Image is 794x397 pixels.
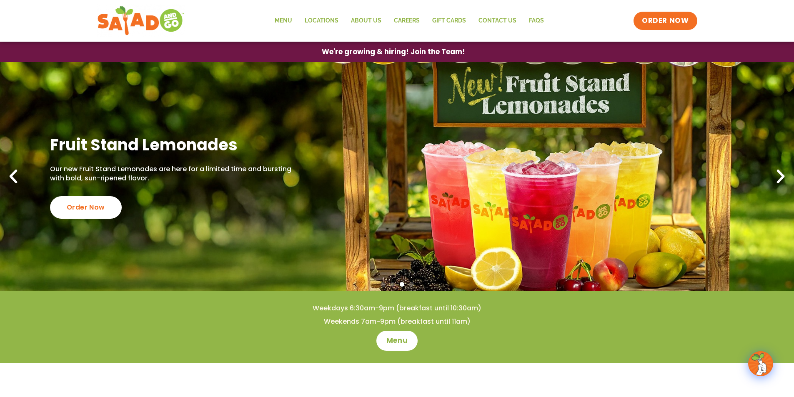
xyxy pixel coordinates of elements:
[50,135,296,155] h2: Fruit Stand Lemonades
[4,167,23,186] div: Previous slide
[50,196,122,219] div: Order Now
[268,11,298,30] a: Menu
[642,16,689,26] span: ORDER NOW
[376,331,418,351] a: Menu
[426,11,472,30] a: GIFT CARDS
[771,167,790,186] div: Next slide
[400,282,404,287] span: Go to slide 3
[97,4,185,37] img: new-SAG-logo-768×292
[381,282,385,287] span: Go to slide 1
[345,11,388,30] a: About Us
[409,282,414,287] span: Go to slide 4
[523,11,550,30] a: FAQs
[322,48,465,55] span: We're growing & hiring! Join the Team!
[50,165,296,183] p: Our new Fruit Stand Lemonades are here for a limited time and bursting with bold, sun-ripened fla...
[749,352,772,375] img: wpChatIcon
[634,12,697,30] a: ORDER NOW
[17,317,777,326] h4: Weekends 7am-9pm (breakfast until 11am)
[298,11,345,30] a: Locations
[472,11,523,30] a: Contact Us
[386,336,408,346] span: Menu
[17,304,777,313] h4: Weekdays 6:30am-9pm (breakfast until 10:30am)
[390,282,395,287] span: Go to slide 2
[309,42,478,62] a: We're growing & hiring! Join the Team!
[388,11,426,30] a: Careers
[268,11,550,30] nav: Menu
